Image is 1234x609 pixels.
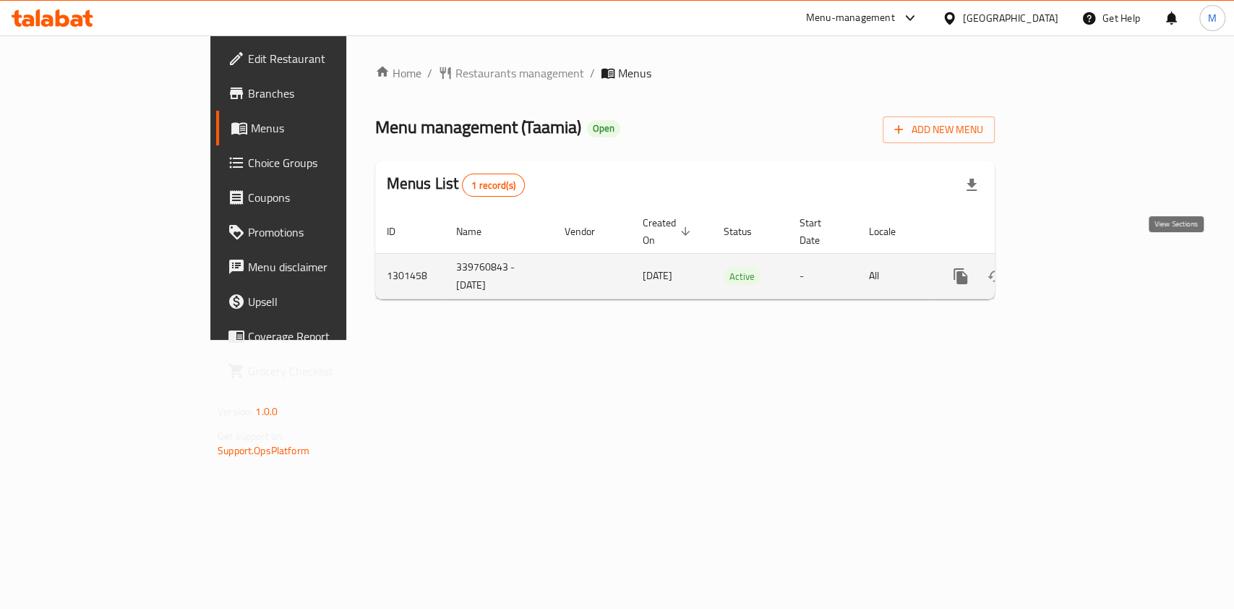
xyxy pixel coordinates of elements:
span: Get support on: [218,427,284,446]
a: Coupons [216,180,416,215]
button: Change Status [978,259,1013,294]
div: Total records count [462,174,525,197]
span: Edit Restaurant [248,50,405,67]
a: Support.OpsPlatform [218,441,309,460]
td: 339760843 - [DATE] [445,253,553,299]
span: Open [587,122,620,135]
span: Status [724,223,771,240]
span: Coupons [248,189,405,206]
th: Actions [932,210,1094,254]
span: Menus [251,119,405,137]
span: Promotions [248,223,405,241]
button: more [943,259,978,294]
span: Version: [218,402,253,421]
span: Branches [248,85,405,102]
span: 1 record(s) [463,179,524,192]
li: / [427,64,432,82]
a: Upsell [216,284,416,319]
span: Created On [643,214,695,249]
div: Open [587,120,620,137]
a: Menu disclaimer [216,250,416,284]
span: Upsell [248,293,405,310]
span: Grocery Checklist [248,362,405,380]
a: Edit Restaurant [216,41,416,76]
a: Branches [216,76,416,111]
a: Menus [216,111,416,145]
a: Restaurants management [438,64,584,82]
a: Grocery Checklist [216,354,416,388]
div: Menu-management [806,9,895,27]
button: Add New Menu [883,116,995,143]
span: Coverage Report [248,328,405,345]
span: Start Date [800,214,840,249]
table: enhanced table [375,210,1094,299]
span: 1.0.0 [255,402,278,421]
a: Promotions [216,215,416,250]
span: Choice Groups [248,154,405,171]
span: Menu disclaimer [248,258,405,276]
span: M [1208,10,1217,26]
a: Choice Groups [216,145,416,180]
span: Restaurants management [455,64,584,82]
span: Menus [618,64,651,82]
span: Vendor [565,223,614,240]
nav: breadcrumb [375,64,995,82]
span: Locale [869,223,914,240]
div: Export file [954,168,989,203]
span: Active [724,268,760,285]
h2: Menus List [387,173,525,197]
td: All [857,253,932,299]
a: Coverage Report [216,319,416,354]
span: Add New Menu [894,121,983,139]
span: ID [387,223,414,240]
td: - [788,253,857,299]
li: / [590,64,595,82]
span: Name [456,223,500,240]
span: [DATE] [643,266,672,285]
div: [GEOGRAPHIC_DATA] [963,10,1058,26]
span: Menu management ( Taamia ) [375,111,581,143]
